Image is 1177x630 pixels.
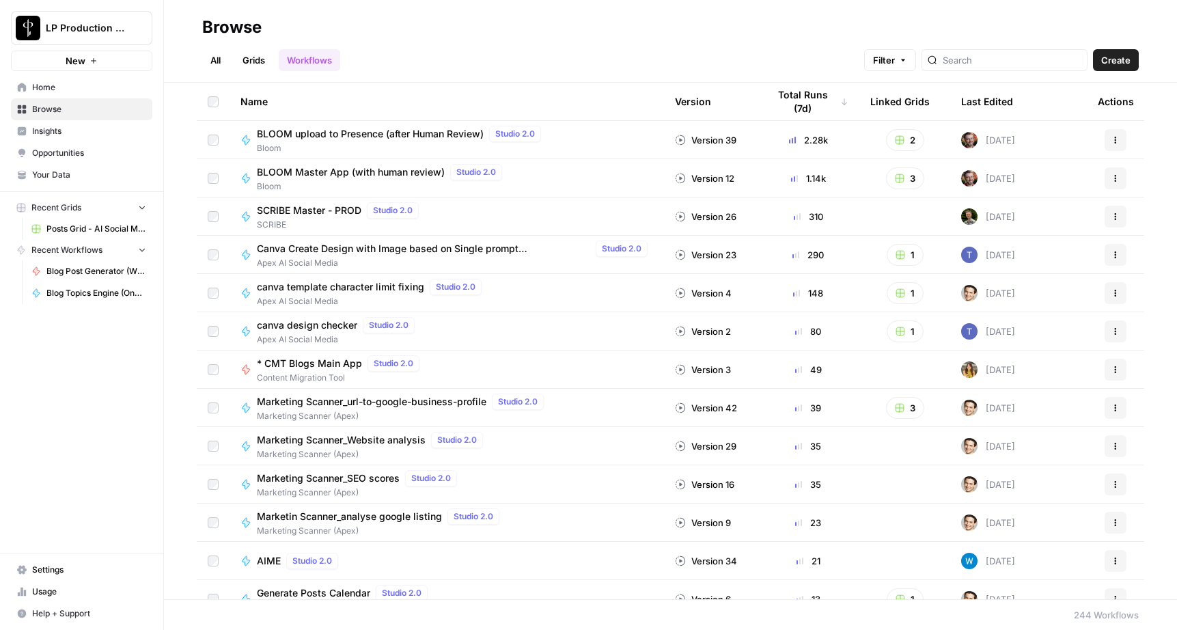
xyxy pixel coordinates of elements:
img: jujf9ugd1y9aii76pf9yarlb26xy [961,361,978,378]
button: 1 [887,320,924,342]
div: 80 [768,325,848,338]
span: Marketing Scanner (Apex) [257,448,488,461]
img: j7temtklz6amjwtjn5shyeuwpeb0 [961,591,978,607]
div: Version 2 [675,325,731,338]
span: Generate Posts Calendar [257,586,370,600]
span: Studio 2.0 [456,166,496,178]
span: Apex AI Social Media [257,295,487,307]
a: Settings [11,559,152,581]
span: Apex AI Social Media [257,333,420,346]
a: Blog Post Generator (Writer + Fact Checker) [25,260,152,282]
img: zkmx57c8078xtaegktstmz0vv5lu [961,323,978,340]
div: Version 6 [675,592,731,606]
div: 13 [768,592,848,606]
div: 21 [768,554,848,568]
img: zkmx57c8078xtaegktstmz0vv5lu [961,247,978,263]
div: Actions [1098,83,1134,120]
div: 35 [768,439,848,453]
div: [DATE] [961,323,1015,340]
div: 49 [768,363,848,376]
img: j7temtklz6amjwtjn5shyeuwpeb0 [961,400,978,416]
img: ek1x7jvswsmo9dhftwa1xhhhh80n [961,170,978,187]
input: Search [943,53,1081,67]
div: [DATE] [961,285,1015,301]
span: Filter [873,53,895,67]
span: Studio 2.0 [495,128,535,140]
span: Marketing Scanner_Website analysis [257,433,426,447]
div: Last Edited [961,83,1013,120]
span: Help + Support [32,607,146,620]
a: All [202,49,229,71]
div: Browse [202,16,262,38]
div: [DATE] [961,515,1015,531]
a: BLOOM Master App (with human review)Studio 2.0Bloom [240,164,653,193]
span: Marketing Scanner (Apex) [257,487,462,499]
img: j7temtklz6amjwtjn5shyeuwpeb0 [961,285,978,301]
button: Recent Workflows [11,240,152,260]
div: Version 9 [675,516,731,530]
div: 310 [768,210,848,223]
span: New [66,54,85,68]
div: 35 [768,478,848,491]
a: Your Data [11,164,152,186]
div: Version [675,83,711,120]
img: 0l3uqmpcmxucjvy0rsqzbc15vx5l [961,208,978,225]
span: BLOOM Master App (with human review) [257,165,445,179]
a: Browse [11,98,152,120]
span: Bloom [257,180,508,193]
span: * CMT Blogs Main App [257,357,362,370]
a: BLOOM upload to Presence (after Human Review)Studio 2.0Bloom [240,126,653,154]
div: Version 4 [675,286,732,300]
div: [DATE] [961,208,1015,225]
button: Help + Support [11,603,152,625]
a: Opportunities [11,142,152,164]
span: Studio 2.0 [602,243,641,255]
button: New [11,51,152,71]
div: Version 12 [675,172,734,185]
a: Marketing Scanner_url-to-google-business-profileStudio 2.0Marketing Scanner (Apex) [240,394,653,422]
span: canva template character limit fixing [257,280,424,294]
button: Filter [864,49,916,71]
span: AIME [257,554,281,568]
a: Usage [11,581,152,603]
div: [DATE] [961,132,1015,148]
div: 290 [768,248,848,262]
span: Apex AI Social Media [257,257,653,269]
span: Blog Post Generator (Writer + Fact Checker) [46,265,146,277]
div: 2.28k [768,133,848,147]
span: Recent Workflows [31,244,102,256]
button: Recent Grids [11,197,152,218]
span: Studio 2.0 [382,587,421,599]
span: Marketing Scanner (Apex) [257,410,549,422]
span: Blog Topics Engine (One Location) [46,287,146,299]
a: Posts Grid - AI Social Media [25,218,152,240]
button: 3 [886,167,924,189]
span: Settings [32,564,146,576]
span: Studio 2.0 [411,472,451,484]
a: Marketing Scanner_SEO scoresStudio 2.0Marketing Scanner (Apex) [240,470,653,499]
span: Studio 2.0 [454,510,493,523]
div: 244 Workflows [1074,608,1139,622]
div: 1.14k [768,172,848,185]
img: e6dqg6lbdbpjqp1a7mpgiwrn07v8 [961,553,978,569]
span: Content Migration Tool [257,372,425,384]
div: [DATE] [961,476,1015,493]
span: Your Data [32,169,146,181]
span: SCRIBE [257,219,424,231]
a: Home [11,77,152,98]
span: Studio 2.0 [374,357,413,370]
span: Insights [32,125,146,137]
span: Canva Create Design with Image based on Single prompt PERSONALIZED [257,242,590,256]
div: [DATE] [961,361,1015,378]
a: Canva Create Design with Image based on Single prompt PERSONALIZEDStudio 2.0Apex AI Social Media [240,241,653,269]
div: Linked Grids [870,83,930,120]
span: Create [1101,53,1131,67]
span: Marketin Scanner_analyse google listing [257,510,442,523]
span: Browse [32,103,146,115]
img: j7temtklz6amjwtjn5shyeuwpeb0 [961,515,978,531]
span: LP Production Workloads [46,21,128,35]
span: Posts Grid - AI Social Media [46,223,146,235]
a: AIMEStudio 2.0 [240,553,653,569]
span: Home [32,81,146,94]
a: Generate Posts CalendarStudio 2.0Apex AI Social Media [240,585,653,614]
